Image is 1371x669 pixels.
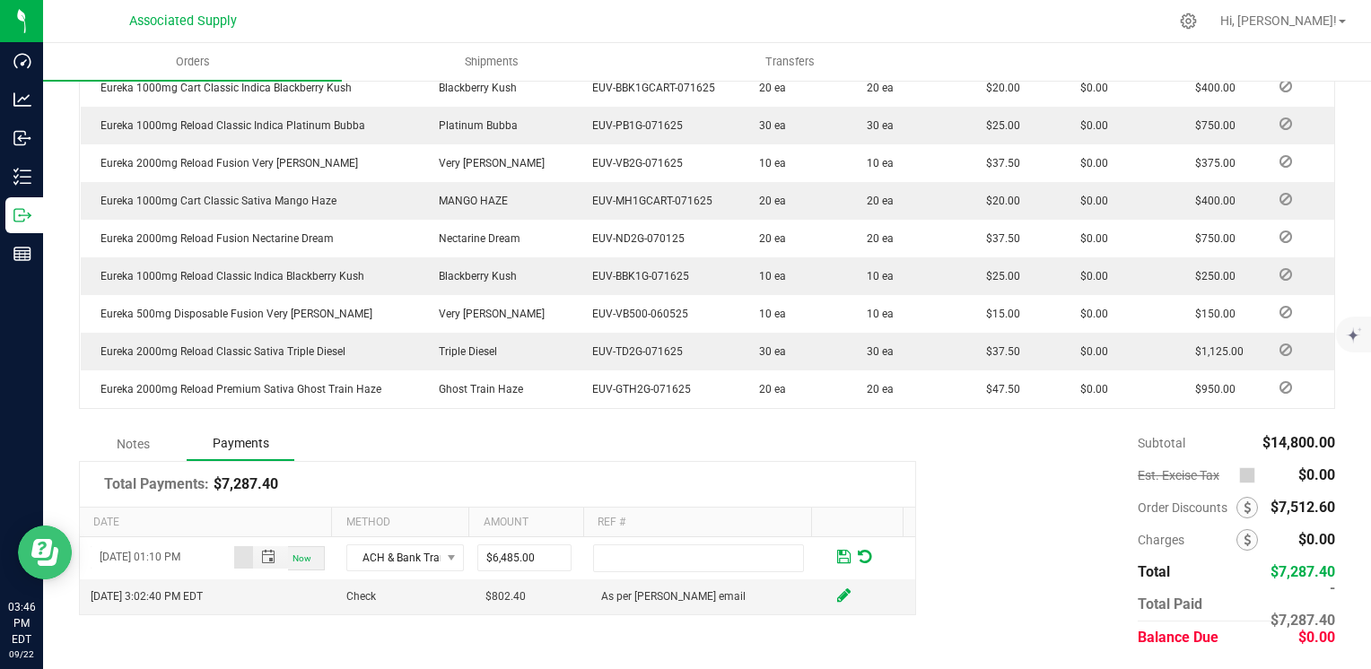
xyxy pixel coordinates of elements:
[91,546,234,569] input: Payment Datetime
[1262,434,1335,451] span: $14,800.00
[1272,382,1299,393] span: Reject Inventory
[858,383,894,395] span: 20 ea
[750,195,786,207] span: 20 ea
[583,308,688,320] span: EUV-VB500-060525
[583,119,683,132] span: EUV-PB1G-071625
[8,647,35,661] p: 09/22
[858,345,894,358] span: 30 ea
[1186,308,1236,320] span: $150.00
[1071,345,1108,358] span: $0.00
[430,308,545,320] span: Very [PERSON_NAME]
[977,82,1020,94] span: $20.00
[977,157,1020,169] span: $37.50
[1177,13,1200,30] div: Manage settings
[858,270,894,282] span: 10 ea
[1272,118,1299,129] span: Reject Inventory
[750,82,786,94] span: 20 ea
[1239,463,1263,487] span: Calculate excise tax
[1186,383,1236,395] span: $950.00
[1272,269,1299,280] span: Reject Inventory
[1272,194,1299,204] span: Reject Inventory
[441,54,543,70] span: Shipments
[977,270,1020,282] span: $25.00
[253,546,288,569] span: Toggle popup
[1071,119,1108,132] span: $0.00
[1272,307,1299,317] span: Reject Inventory
[858,232,894,245] span: 20 ea
[583,508,812,538] th: Ref #
[1071,82,1108,94] span: $0.00
[750,308,786,320] span: 10 ea
[13,91,31,109] inline-svg: Analytics
[1271,563,1335,580] span: $7,287.40
[1272,156,1299,167] span: Reject Inventory
[1186,232,1236,245] span: $750.00
[92,345,345,358] span: Eureka 2000mg Reload Classic Sativa Triple Diesel
[475,579,590,613] td: $802.40
[92,308,372,320] span: Eureka 500mg Disposable Fusion Very [PERSON_NAME]
[1186,119,1236,132] span: $750.00
[13,129,31,147] inline-svg: Inbound
[977,345,1020,358] span: $37.50
[1071,383,1108,395] span: $0.00
[1138,629,1218,646] span: Balance Due
[1186,195,1236,207] span: $400.00
[1220,13,1337,28] span: Hi, [PERSON_NAME]!
[331,508,468,538] th: Method
[858,82,894,94] span: 20 ea
[1071,270,1108,282] span: $0.00
[1272,231,1299,242] span: Reject Inventory
[583,345,683,358] span: EUV-TD2G-071625
[1298,629,1335,646] span: $0.00
[583,157,683,169] span: EUV-VB2G-071625
[430,157,545,169] span: Very [PERSON_NAME]
[1138,533,1236,547] span: Charges
[430,232,520,245] span: Nectarine Dream
[79,428,187,460] div: Notes
[13,245,31,263] inline-svg: Reports
[152,54,234,70] span: Orders
[1186,270,1236,282] span: $250.00
[583,270,689,282] span: EUV-BBK1G-071625
[293,553,311,563] span: Now
[977,308,1020,320] span: $15.00
[347,545,441,570] span: ACH & Bank Transfer
[13,168,31,186] inline-svg: Inventory
[1272,81,1299,91] span: Reject Inventory
[80,508,331,538] th: Date
[1186,157,1236,169] span: $375.00
[1138,468,1232,482] span: Est. Excise Tax
[750,119,786,132] span: 30 ea
[214,475,278,493] p: $7,287.40
[1138,436,1185,450] span: Subtotal
[858,195,894,207] span: 20 ea
[1138,563,1170,580] span: Total
[977,119,1020,132] span: $25.00
[104,475,209,493] h1: Total Payments:
[1186,345,1244,358] span: $1,125.00
[92,195,336,207] span: Eureka 1000mg Cart Classic Sativa Mango Haze
[858,119,894,132] span: 30 ea
[1186,82,1236,94] span: $400.00
[92,383,381,395] span: Eureka 2000mg Reload Premium Sativa Ghost Train Haze
[1071,308,1108,320] span: $0.00
[430,82,517,94] span: Blackberry Kush
[750,270,786,282] span: 10 ea
[1298,531,1335,548] span: $0.00
[858,157,894,169] span: 10 ea
[43,43,342,81] a: Orders
[590,579,823,613] td: As per [PERSON_NAME] email
[977,195,1020,207] span: $20.00
[583,232,685,245] span: EUV-ND2G-070125
[129,13,237,29] span: Associated Supply
[583,82,715,94] span: EUV-BBK1GCART-071625
[92,157,358,169] span: Eureka 2000mg Reload Fusion Very [PERSON_NAME]
[750,157,786,169] span: 10 ea
[430,383,523,395] span: Ghost Train Haze
[1071,195,1108,207] span: $0.00
[187,427,294,461] div: Payments
[13,206,31,224] inline-svg: Outbound
[1071,157,1108,169] span: $0.00
[13,52,31,70] inline-svg: Dashboard
[858,308,894,320] span: 10 ea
